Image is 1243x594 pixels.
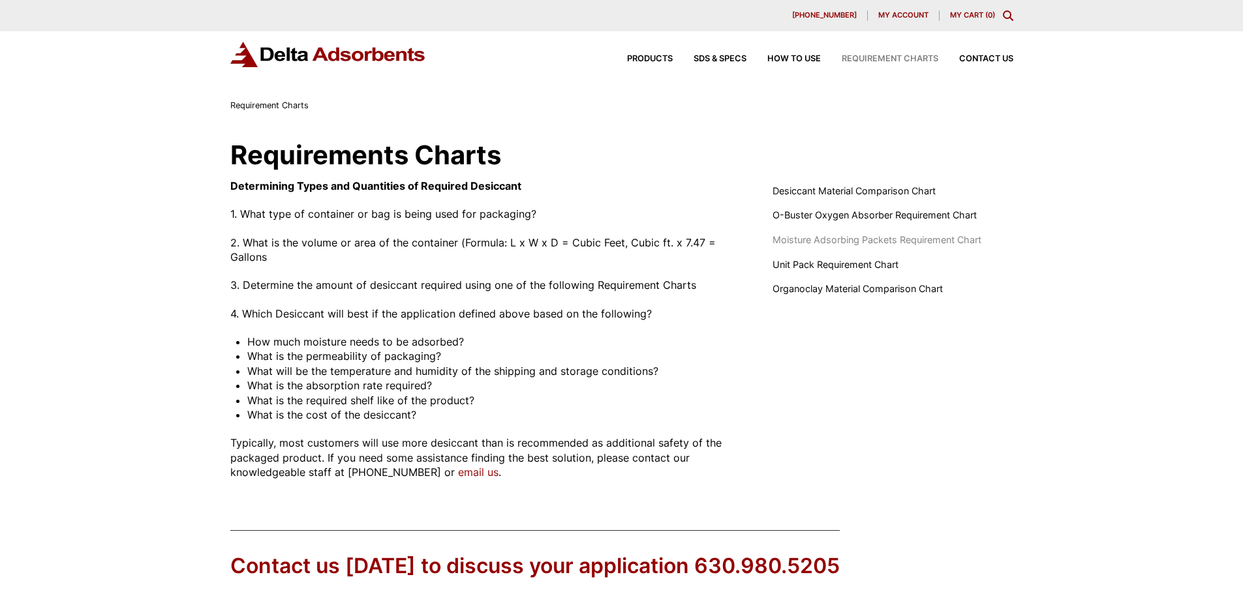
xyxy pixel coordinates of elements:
[247,364,741,378] li: What will be the temperature and humidity of the shipping and storage conditions?
[821,55,938,63] a: Requirement Charts
[230,42,426,67] img: Delta Adsorbents
[247,408,741,422] li: What is the cost of the desiccant?
[773,233,981,247] a: Moisture Adsorbing Packets Requirement Chart
[247,334,741,349] li: How much moisture needs to be adsorbed?
[230,552,840,581] div: Contact us [DATE] to discuss your application 630.980.5205
[247,378,741,393] li: What is the absorption rate required?
[247,349,741,363] li: What is the permeability of packaging?
[606,55,673,63] a: Products
[1003,10,1013,21] div: Toggle Modal Content
[694,55,746,63] span: SDS & SPECS
[230,306,742,321] p: 4. Which Desiccant will best if the application defined above based on the following?
[782,10,868,21] a: [PHONE_NUMBER]
[868,10,940,21] a: My account
[230,436,742,479] p: Typically, most customers will use more desiccant than is recommended as additional safety of the...
[878,12,928,19] span: My account
[842,55,938,63] span: Requirement Charts
[792,12,857,19] span: [PHONE_NUMBER]
[230,235,742,265] p: 2. What is the volume or area of the container (Formula: L x W x D = Cubic Feet, Cubic ft. x 7.47...
[230,179,521,192] strong: Determining Types and Quantities of Required Desiccant
[230,207,742,221] p: 1. What type of container or bag is being used for packaging?
[959,55,1013,63] span: Contact Us
[673,55,746,63] a: SDS & SPECS
[773,282,943,296] a: Organoclay Material Comparison Chart
[767,55,821,63] span: How to Use
[988,10,992,20] span: 0
[773,208,977,222] a: O-Buster Oxygen Absorber Requirement Chart
[230,278,742,292] p: 3. Determine the amount of desiccant required using one of the following Requirement Charts
[247,393,741,408] li: What is the required shelf like of the product?
[458,466,499,479] a: email us
[230,142,1013,168] h1: Requirements Charts
[230,100,309,110] span: Requirement Charts
[773,184,936,198] a: Desiccant Material Comparison Chart
[773,258,898,272] a: Unit Pack Requirement Chart
[627,55,673,63] span: Products
[746,55,821,63] a: How to Use
[950,10,995,20] a: My Cart (0)
[938,55,1013,63] a: Contact Us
